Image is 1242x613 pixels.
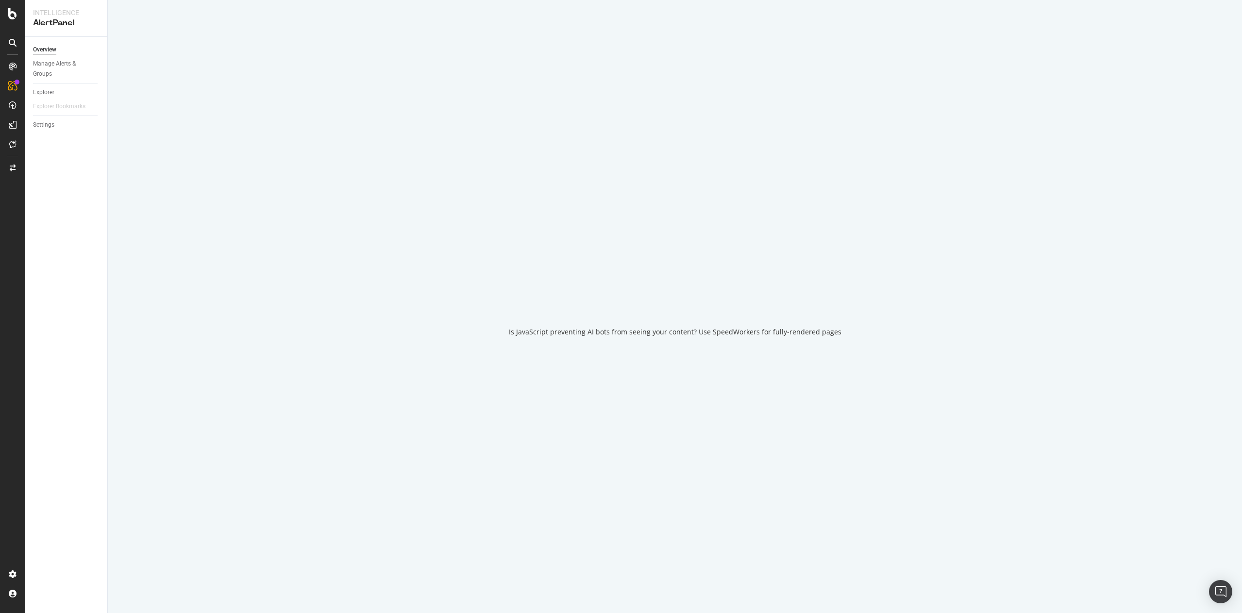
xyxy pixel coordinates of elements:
[33,101,85,112] div: Explorer Bookmarks
[33,101,95,112] a: Explorer Bookmarks
[1209,580,1232,603] div: Open Intercom Messenger
[33,17,100,29] div: AlertPanel
[33,59,91,79] div: Manage Alerts & Groups
[509,327,841,337] div: Is JavaScript preventing AI bots from seeing your content? Use SpeedWorkers for fully-rendered pages
[640,277,710,312] div: animation
[33,120,54,130] div: Settings
[33,59,101,79] a: Manage Alerts & Groups
[33,8,100,17] div: Intelligence
[33,87,101,98] a: Explorer
[33,45,101,55] a: Overview
[33,120,101,130] a: Settings
[33,87,54,98] div: Explorer
[33,45,56,55] div: Overview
